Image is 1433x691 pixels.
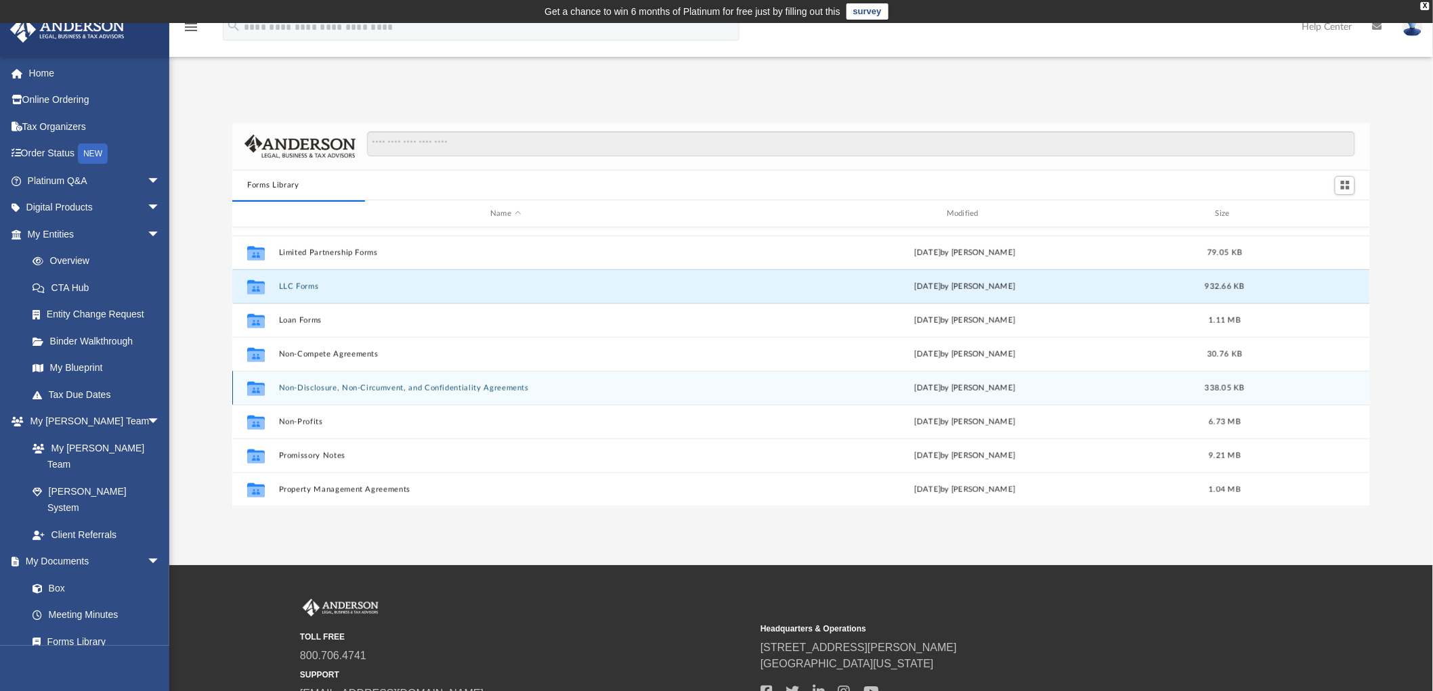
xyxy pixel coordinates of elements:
[19,575,167,602] a: Box
[1205,384,1245,392] span: 338.05 KB
[761,658,934,669] a: [GEOGRAPHIC_DATA][US_STATE]
[738,281,1192,293] div: [DATE] by [PERSON_NAME]
[9,194,181,221] a: Digital Productsarrow_drop_down
[1258,208,1353,220] div: id
[1209,452,1241,460] span: 9.21 MB
[238,208,272,220] div: id
[1421,2,1430,10] div: close
[1209,418,1241,426] span: 6.73 MB
[278,208,732,220] div: Name
[19,434,167,478] a: My [PERSON_NAME] Team
[19,478,174,521] a: [PERSON_NAME] System
[847,3,889,20] a: survey
[279,282,733,291] button: LLC Forms
[19,274,181,301] a: CTA Hub
[761,642,957,653] a: [STREET_ADDRESS][PERSON_NAME]
[738,349,1192,361] div: [DATE] by [PERSON_NAME]
[9,113,181,140] a: Tax Organizers
[279,384,733,393] button: Non-Disclosure, Non-Circumvent, and Confidentiality Agreements
[19,628,167,655] a: Forms Library
[1205,283,1245,290] span: 932.66 KB
[226,18,241,33] i: search
[78,143,108,164] div: NEW
[738,484,1192,496] div: [DATE] by [PERSON_NAME]
[1207,351,1242,358] span: 30.76 KB
[19,521,174,548] a: Client Referrals
[1207,249,1242,257] span: 79.05 KB
[9,140,181,168] a: Order StatusNEW
[738,247,1192,259] div: [DATE] by [PERSON_NAME]
[9,221,181,248] a: My Entitiesarrow_drop_down
[279,248,733,257] button: Limited Partnership Forms
[1403,17,1423,37] img: User Pic
[738,315,1192,327] div: [DATE] by [PERSON_NAME]
[300,631,751,643] small: TOLL FREE
[300,669,751,681] small: SUPPORT
[738,382,1192,395] div: [DATE] by [PERSON_NAME]
[19,301,181,328] a: Entity Change Request
[738,416,1192,428] div: [DATE] by [PERSON_NAME]
[1198,208,1252,220] div: Size
[247,179,299,192] button: Forms Library
[19,602,174,629] a: Meeting Minutes
[9,408,174,435] a: My [PERSON_NAME] Teamarrow_drop_down
[300,650,366,661] a: 800.706.4741
[1209,486,1241,493] span: 1.04 MB
[544,3,840,20] div: Get a chance to win 6 months of Platinum for free just by filling out this
[183,26,199,35] a: menu
[279,350,733,359] button: Non-Compete Agreements
[738,208,1192,220] div: Modified
[279,451,733,460] button: Promissory Notes
[19,355,174,382] a: My Blueprint
[6,16,129,43] img: Anderson Advisors Platinum Portal
[761,623,1212,635] small: Headquarters & Operations
[9,60,181,87] a: Home
[183,19,199,35] i: menu
[19,248,181,275] a: Overview
[279,418,733,426] button: Non-Profits
[19,381,181,408] a: Tax Due Dates
[9,87,181,114] a: Online Ordering
[232,227,1370,508] div: grid
[9,548,174,575] a: My Documentsarrow_drop_down
[279,316,733,325] button: Loan Forms
[279,485,733,494] button: Property Management Agreements
[9,167,181,194] a: Platinum Q&Aarrow_drop_down
[147,167,174,195] span: arrow_drop_down
[300,599,381,617] img: Anderson Advisors Platinum Portal
[1335,176,1355,195] button: Switch to Grid View
[147,408,174,436] span: arrow_drop_down
[738,450,1192,462] div: [DATE] by [PERSON_NAME]
[147,194,174,222] span: arrow_drop_down
[147,548,174,576] span: arrow_drop_down
[147,221,174,248] span: arrow_drop_down
[1209,317,1241,324] span: 1.11 MB
[367,131,1355,157] input: Search files and folders
[19,328,181,355] a: Binder Walkthrough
